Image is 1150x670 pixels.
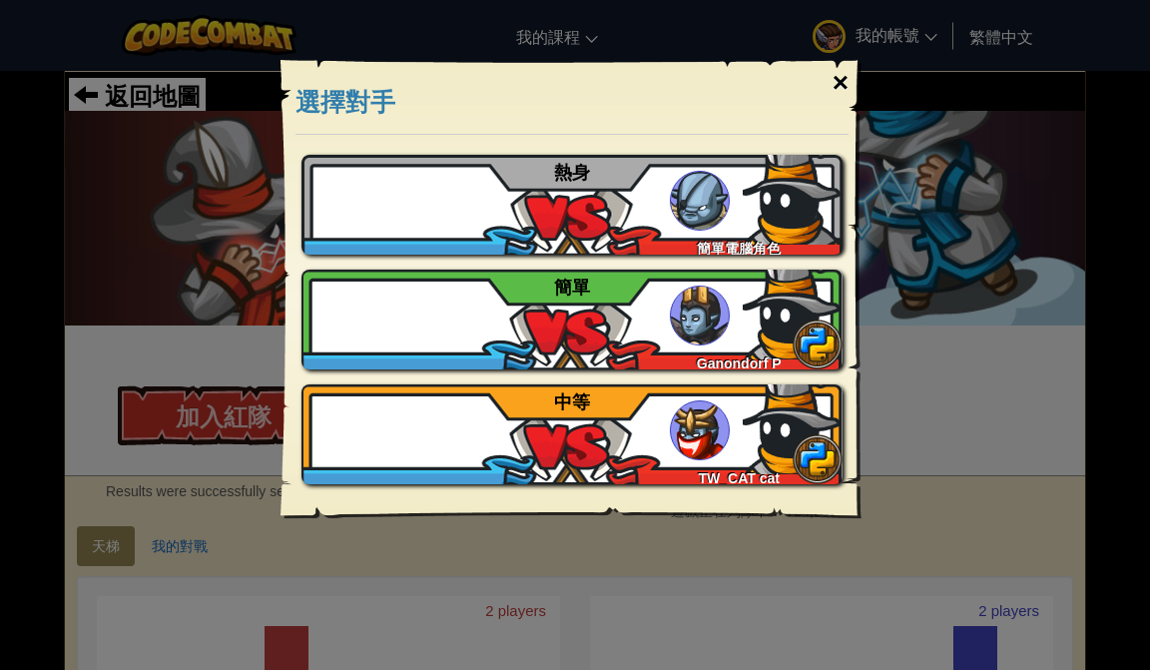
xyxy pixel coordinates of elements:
span: 中等 [554,392,590,412]
span: 熱身 [554,163,590,183]
img: Wb9pqQAAAAZJREFUAwBN8waqCMfLdwAAAABJRU5ErkJggg== [743,260,843,359]
h3: 選擇對手 [295,89,849,116]
a: 簡單電腦角色 [301,155,843,255]
img: Wb9pqQAAAAZJREFUAwBN8waqCMfLdwAAAABJRU5ErkJggg== [743,145,843,245]
span: 簡單電腦角色 [697,241,781,257]
img: ogres_ladder_medium.png [670,400,730,460]
span: TW_CAT cat [698,470,779,486]
div: × [818,54,863,112]
img: ogres_ladder_easy.png [670,286,730,345]
span: Ganondorf P [697,355,782,371]
a: Ganondorf P [301,270,843,369]
a: TW_CAT cat [301,384,843,484]
img: Wb9pqQAAAAZJREFUAwBN8waqCMfLdwAAAABJRU5ErkJggg== [743,374,843,474]
span: 簡單 [554,278,590,298]
img: ogres_ladder_tutorial.png [670,171,730,231]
